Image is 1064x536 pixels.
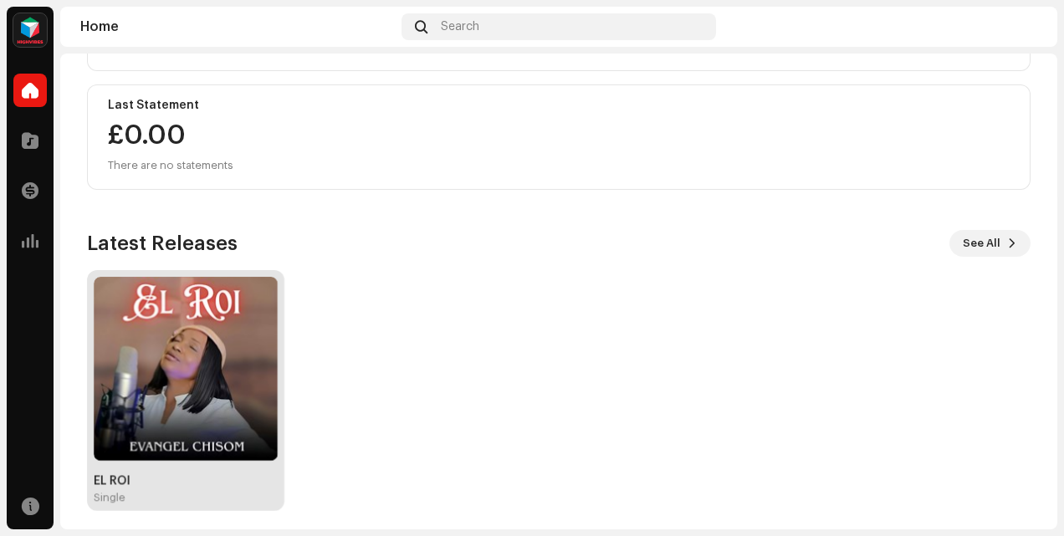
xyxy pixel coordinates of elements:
img: feab3aad-9b62-475c-8caf-26f15a9573ee [13,13,47,47]
div: EL ROI [94,474,278,488]
span: See All [963,227,1000,260]
div: There are no statements [108,156,233,176]
img: 83870f71-f41d-4fbd-8d0b-1432bd5cf9e8 [94,277,278,461]
button: See All [949,230,1031,257]
img: 37e75716-897a-4412-97ec-bf054c9def41 [1010,13,1037,40]
h3: Latest Releases [87,230,238,257]
div: Last Statement [108,99,1010,112]
span: Search [441,20,479,33]
div: Home [80,20,395,33]
div: Single [94,491,125,504]
re-o-card-value: Last Statement [87,84,1031,190]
